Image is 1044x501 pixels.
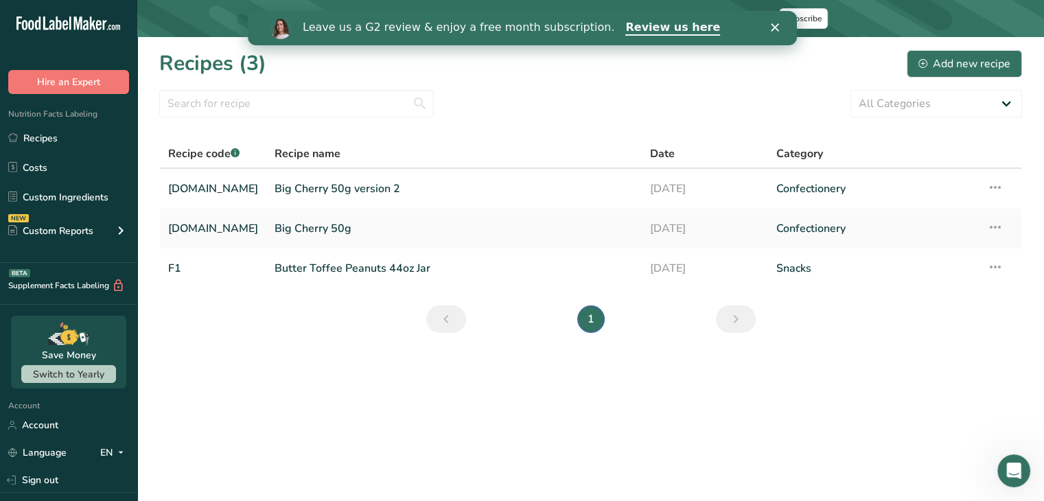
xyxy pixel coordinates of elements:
div: Add new recipe [918,56,1010,72]
button: Hire an Expert [8,70,129,94]
span: Subscribe [785,13,822,24]
h1: Recipes (3) [159,48,266,79]
a: Big Cherry 50g version 2 [275,174,634,203]
input: Search for recipe [159,90,434,117]
a: Snacks [776,254,971,283]
button: Subscribe [779,8,828,29]
span: Recipe code [168,146,240,161]
div: Save Money [42,348,96,362]
a: Next page [716,305,756,333]
a: [DATE] [650,174,760,203]
a: Butter Toffee Peanuts 44oz Jar [275,254,634,283]
div: NEW [8,214,29,222]
a: Previous page [426,305,466,333]
a: [DOMAIN_NAME] [168,174,258,203]
iframe: Intercom live chat [997,454,1030,487]
a: F1 [168,254,258,283]
a: Confectionery [776,174,971,203]
a: [DOMAIN_NAME] [168,214,258,243]
a: Big Cherry 50g [275,214,634,243]
div: EN [100,445,129,461]
button: Add new recipe [907,50,1022,78]
span: Date [650,145,675,162]
a: Confectionery [776,214,971,243]
div: Custom Reports [8,224,93,238]
span: Recipe name [275,145,340,162]
iframe: Intercom live chat banner [248,11,797,45]
a: Language [8,441,67,465]
a: [DATE] [650,254,760,283]
a: [DATE] [650,214,760,243]
div: BETA [9,269,30,277]
span: Switch to Yearly [33,368,104,381]
div: Close [523,12,537,21]
span: Category [776,145,823,162]
button: Switch to Yearly [21,365,116,383]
